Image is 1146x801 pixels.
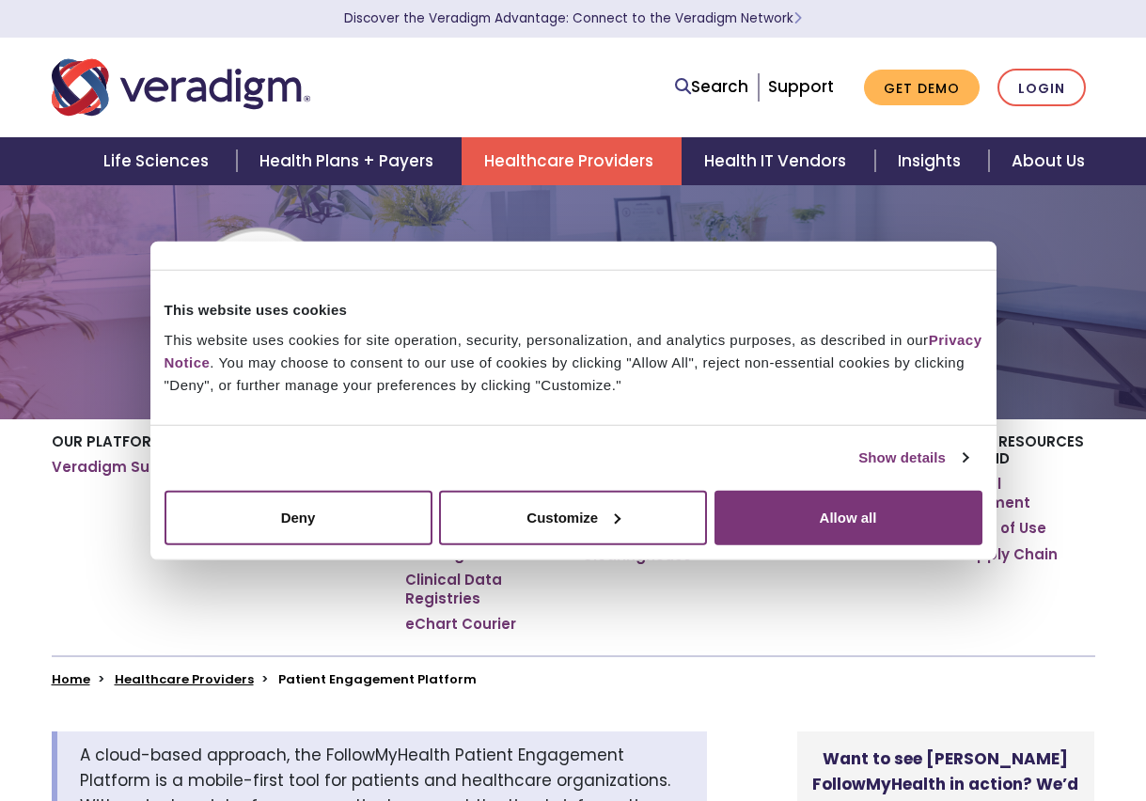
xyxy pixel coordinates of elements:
a: Healthcare Providers [462,137,682,185]
a: Get Demo [864,70,980,106]
a: Discover the Veradigm Advantage: Connect to the Veradigm NetworkLearn More [344,9,802,27]
a: Life Sciences [81,137,237,185]
div: This website uses cookies [165,299,982,322]
a: Gap Closure Alerting [405,526,555,563]
a: Health IT Vendors [682,137,874,185]
button: Deny [165,490,432,544]
a: Support [768,75,834,98]
a: Privacy Notice [165,331,982,369]
a: Login [997,69,1086,107]
a: Home [52,670,90,688]
a: Health Plans + Payers [237,137,462,185]
a: ERP Supply Chain [928,545,1058,564]
div: This website uses cookies for site operation, security, personalization, and analytics purposes, ... [165,328,982,396]
a: Payerpath Clearinghouse [582,528,715,565]
a: Search [675,74,748,100]
span: Learn More [793,9,802,27]
button: Allow all [714,490,982,544]
a: Healthcare Providers [115,670,254,688]
button: Customize [439,490,707,544]
img: Veradigm logo [52,56,310,118]
a: Clinical Data Registries [405,571,555,607]
a: eChart Courier [405,615,516,634]
a: Veradigm Suite [52,458,169,477]
a: About Us [989,137,1107,185]
a: Insights [875,137,989,185]
a: Show details [858,447,967,469]
a: ERP Fiscal Management [928,475,1094,511]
